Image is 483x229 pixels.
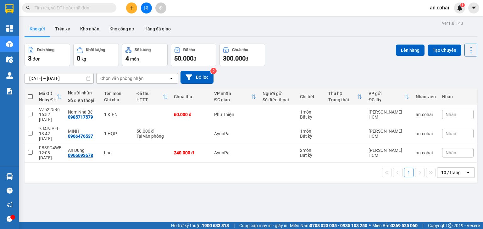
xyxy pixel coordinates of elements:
svg: open [466,170,471,175]
button: Đã thu50.000đ [171,44,216,66]
div: an.cohai [416,131,436,136]
div: ĐC lấy [369,97,404,102]
img: solution-icon [6,88,13,94]
div: 13:42 [DATE] [39,131,62,141]
span: Nhãn [446,150,456,155]
button: Khối lượng0kg [73,44,119,66]
div: Chưa thu [174,94,208,99]
div: 240.000 đ [174,150,208,155]
div: Số điện thoại [68,98,98,103]
img: dashboard-icon [6,25,13,32]
button: Số lượng4món [122,44,168,66]
span: plus [130,6,134,10]
div: bao [104,150,130,155]
button: Tạo Chuyến [428,45,461,56]
div: 1 món [300,109,322,114]
div: Phú Thiện [214,112,256,117]
button: caret-down [468,3,479,13]
span: caret-down [471,5,477,11]
div: 0985717579 [68,114,93,120]
div: Bất kỳ [300,114,322,120]
button: Kho gửi [25,21,50,36]
div: 2 món [300,148,322,153]
div: Đã thu [183,48,195,52]
div: HTTT [136,97,163,102]
div: 10 / trang [441,169,461,176]
span: file-add [144,6,148,10]
div: an.cohai [416,150,436,155]
span: Nhãn [446,112,456,117]
span: đ [246,56,248,61]
div: VP nhận [214,91,251,96]
sup: 1 [460,3,465,7]
div: Nam Nhà Bè [68,109,98,114]
button: Chưa thu300.000đ [219,44,265,66]
div: 12:08 [DATE] [39,150,62,160]
div: ĐC giao [214,97,251,102]
div: 1 KIỆN [104,112,130,117]
th: Toggle SortBy [36,88,65,105]
span: 4 [125,55,129,62]
button: 1 [404,168,414,177]
div: Bất kỳ [300,134,322,139]
div: an.cohai [416,112,436,117]
div: 0966693678 [68,153,93,158]
button: Đơn hàng3đơn [25,44,70,66]
img: warehouse-icon [6,72,13,79]
div: 60.000 đ [174,112,208,117]
span: món [130,56,139,61]
img: icon-new-feature [457,5,463,11]
span: Miền Bắc [372,222,418,229]
span: kg [81,56,86,61]
th: Toggle SortBy [211,88,259,105]
span: aim [158,6,163,10]
span: ⚪️ [369,224,371,227]
button: aim [155,3,166,13]
div: Số điện thoại [263,97,294,102]
span: 1 [461,3,464,7]
span: 3 [28,55,31,62]
span: | [422,222,423,229]
button: Trên xe [50,21,75,36]
input: Select a date range. [25,73,93,83]
div: Mã GD [39,91,57,96]
span: 0 [77,55,80,62]
span: 50.000 [174,55,193,62]
div: 16:52 [DATE] [39,112,62,122]
img: warehouse-icon [6,41,13,47]
img: warehouse-icon [6,173,13,180]
div: Ghi chú [104,97,130,102]
div: [PERSON_NAME] HCM [369,148,409,158]
button: Kho công nợ [104,21,139,36]
strong: 0369 525 060 [391,223,418,228]
button: Hàng đã giao [139,21,176,36]
button: plus [126,3,137,13]
div: Đã thu [136,91,163,96]
div: VZ5225R6 [39,107,62,112]
button: Bộ lọc [180,71,214,84]
div: [PERSON_NAME] HCM [369,129,409,139]
button: Lên hàng [396,45,425,56]
div: Trạng thái [328,97,357,102]
div: Tại văn phòng [136,134,168,139]
div: Nhãn [442,94,474,99]
span: 300.000 [223,55,246,62]
div: Đơn hàng [37,48,54,52]
strong: 0708 023 035 - 0935 103 250 [310,223,367,228]
div: 1 HỘP [104,131,130,136]
sup: 2 [210,68,217,74]
div: 1 món [300,129,322,134]
div: ver 1.8.143 [442,20,463,27]
div: Nhân viên [416,94,436,99]
div: AyunPa [214,150,256,155]
div: Chưa thu [232,48,248,52]
div: [PERSON_NAME] HCM [369,109,409,120]
span: Hỗ trợ kỹ thuật: [171,222,229,229]
div: An Dung [68,148,98,153]
div: Người gửi [263,91,294,96]
button: Kho nhận [75,21,104,36]
div: Ngày ĐH [39,97,57,102]
strong: 1900 633 818 [202,223,229,228]
div: 7J4PJAFL [39,126,62,131]
span: copyright [448,223,452,228]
